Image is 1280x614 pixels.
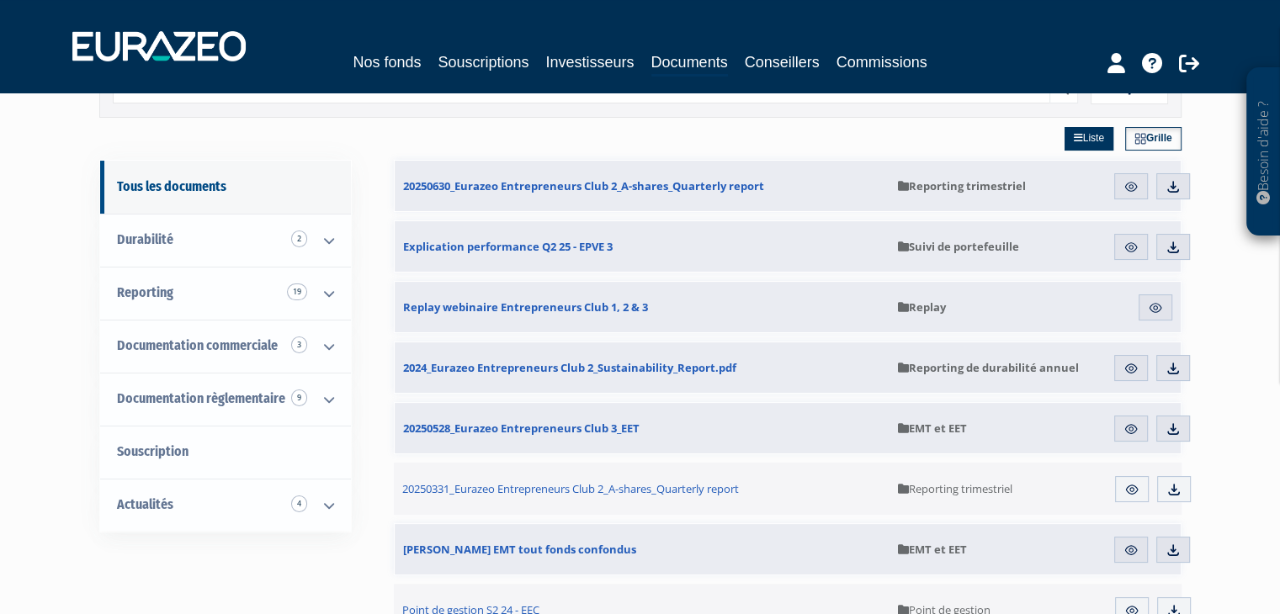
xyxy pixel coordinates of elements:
[117,231,173,247] span: Durabilité
[395,403,890,453] a: 20250528_Eurazeo Entrepreneurs Club 3_EET
[100,373,351,426] a: Documentation règlementaire 9
[1166,179,1181,194] img: download.svg
[1123,543,1139,558] img: eye.svg
[117,284,173,300] span: Reporting
[898,360,1079,375] span: Reporting de durabilité annuel
[898,178,1026,193] span: Reporting trimestriel
[1123,361,1139,376] img: eye.svg
[394,463,890,515] a: 20250331_Eurazeo Entrepreneurs Club 2_A-shares_Quarterly report
[291,230,307,247] span: 2
[898,299,946,315] span: Replay
[837,50,927,74] a: Commissions
[403,360,736,375] span: 2024_Eurazeo Entrepreneurs Club 2_Sustainability_Report.pdf
[898,542,967,557] span: EMT et EET
[1134,133,1146,145] img: grid.svg
[1148,300,1163,315] img: eye.svg
[1125,127,1182,151] a: Grille
[1124,482,1139,497] img: eye.svg
[291,336,307,353] span: 3
[898,239,1019,254] span: Suivi de portefeuille
[403,239,613,254] span: Explication performance Q2 25 - EPVE 3
[1166,361,1181,376] img: download.svg
[403,299,648,315] span: Replay webinaire Entrepreneurs Club 1, 2 & 3
[1166,543,1181,558] img: download.svg
[545,50,634,74] a: Investisseurs
[403,178,764,193] span: 20250630_Eurazeo Entrepreneurs Club 2_A-shares_Quarterly report
[1166,240,1181,255] img: download.svg
[100,214,351,267] a: Durabilité 2
[395,161,890,211] a: 20250630_Eurazeo Entrepreneurs Club 2_A-shares_Quarterly report
[100,426,351,479] a: Souscription
[117,496,173,512] span: Actualités
[1166,421,1181,437] img: download.svg
[100,479,351,532] a: Actualités 4
[291,495,307,512] span: 4
[1254,77,1273,228] p: Besoin d'aide ?
[395,524,890,574] a: [PERSON_NAME] EMT tout fonds confondus
[395,221,890,272] a: Explication performance Q2 25 - EPVE 3
[651,50,728,77] a: Documents
[100,267,351,320] a: Reporting 19
[1123,240,1139,255] img: eye.svg
[1123,421,1139,437] img: eye.svg
[402,481,739,496] span: 20250331_Eurazeo Entrepreneurs Club 2_A-shares_Quarterly report
[291,389,307,406] span: 9
[395,282,890,332] a: Replay webinaire Entrepreneurs Club 1, 2 & 3
[403,421,640,436] span: 20250528_Eurazeo Entrepreneurs Club 3_EET
[1166,482,1182,497] img: download.svg
[1123,179,1139,194] img: eye.svg
[745,50,820,74] a: Conseillers
[403,542,636,557] span: [PERSON_NAME] EMT tout fonds confondus
[287,283,307,300] span: 19
[117,390,285,406] span: Documentation règlementaire
[117,337,278,353] span: Documentation commerciale
[100,161,351,214] a: Tous les documents
[1065,127,1113,151] a: Liste
[395,342,890,393] a: 2024_Eurazeo Entrepreneurs Club 2_Sustainability_Report.pdf
[72,31,246,61] img: 1732889491-logotype_eurazeo_blanc_rvb.png
[898,481,1012,496] span: Reporting trimestriel
[438,50,528,74] a: Souscriptions
[353,50,421,74] a: Nos fonds
[117,443,189,459] span: Souscription
[100,320,351,373] a: Documentation commerciale 3
[898,421,967,436] span: EMT et EET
